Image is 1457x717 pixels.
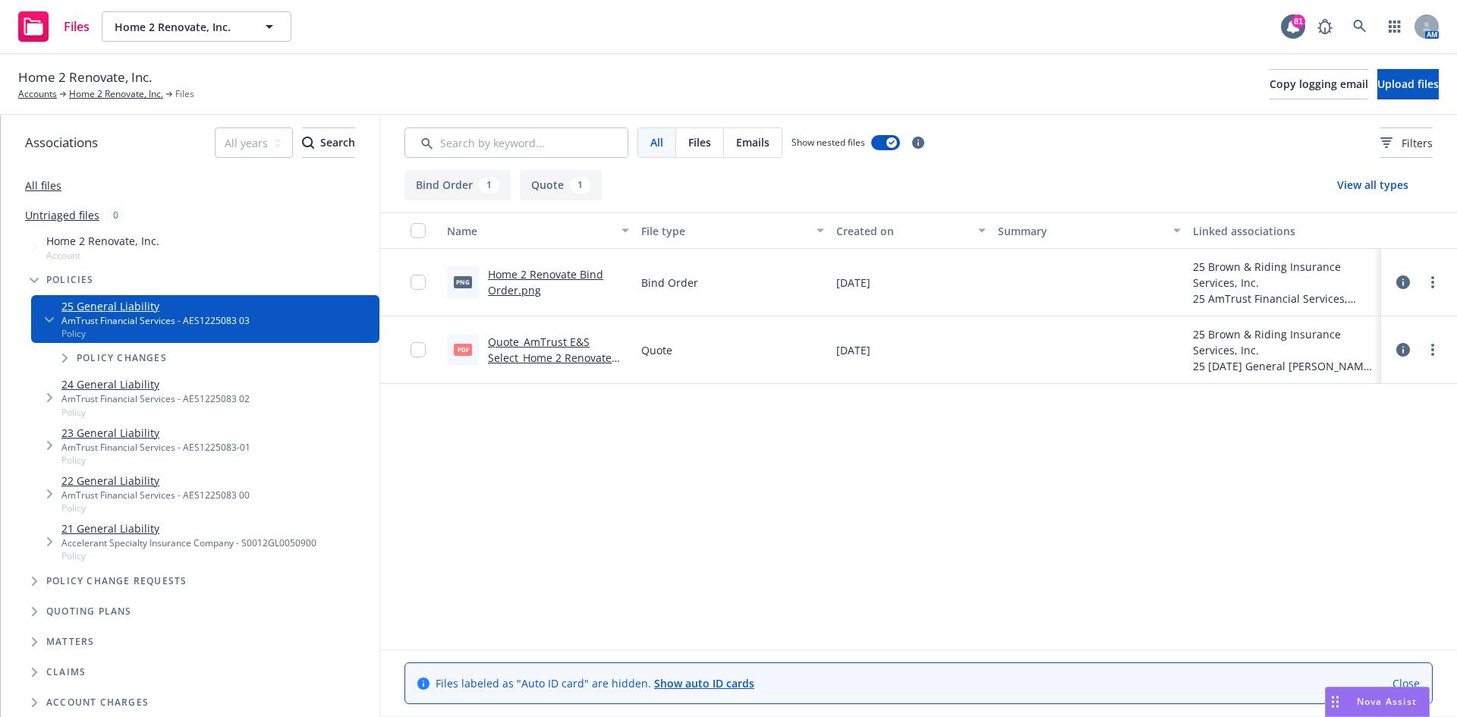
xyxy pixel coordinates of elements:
a: Report a Bug [1310,11,1340,42]
span: Home 2 Renovate, Inc. [46,233,159,249]
div: 0 [105,206,126,224]
div: 25 AmTrust Financial Services, Brown & Riding Insurance Services, Inc., Associated Industries Ins... [1193,291,1375,307]
span: png [454,276,472,288]
div: 25 [DATE] General [PERSON_NAME] [1193,358,1375,374]
span: Policy [61,406,250,419]
div: Linked associations [1193,223,1375,239]
span: Associations [25,133,98,153]
a: Home 2 Renovate Bind Order.png [488,267,603,297]
span: Emails [736,134,769,150]
a: Untriaged files [25,207,99,223]
span: Policy [61,549,316,562]
div: Drag to move [1326,687,1345,716]
input: Search by keyword... [404,127,628,158]
span: Files [175,87,194,101]
a: Close [1392,675,1420,691]
span: Policy [61,502,250,514]
span: Nova Assist [1357,695,1417,708]
button: Linked associations [1187,212,1381,249]
a: more [1424,341,1442,359]
span: Files [688,134,711,150]
span: [DATE] [836,342,870,358]
a: Files [12,5,96,48]
svg: Search [302,137,314,149]
div: AmTrust Financial Services - AES1225083 03 [61,314,250,327]
span: Policy change requests [46,577,187,586]
button: Copy logging email [1270,69,1368,99]
input: Select all [411,223,426,238]
button: Home 2 Renovate, Inc. [102,11,291,42]
a: Home 2 Renovate, Inc. [69,87,163,101]
div: 1 [570,177,590,193]
span: Bind Order [641,275,698,291]
a: 22 General Liability [61,473,250,489]
span: Policy [61,454,250,467]
button: Nova Assist [1325,687,1430,717]
a: more [1424,273,1442,291]
a: Quote_AmTrust E&S Select_Home 2 Renovate Inc..pdf [488,335,612,381]
div: File type [641,223,807,239]
div: Summary [998,223,1163,239]
a: 24 General Liability [61,376,250,392]
button: Summary [992,212,1186,249]
button: View all types [1313,170,1433,200]
input: Toggle Row Selected [411,275,426,290]
span: Files [64,20,90,33]
div: 25 Brown & Riding Insurance Services, Inc. [1193,259,1375,291]
a: Accounts [18,87,57,101]
button: SearchSearch [302,127,355,158]
span: Filters [1380,135,1433,151]
a: Switch app [1380,11,1410,42]
div: 81 [1292,14,1305,28]
span: Copy logging email [1270,77,1368,91]
div: AmTrust Financial Services - AES1225083 00 [61,489,250,502]
button: Created on [830,212,993,249]
div: Accelerant Specialty Insurance Company - S0012GL0050900 [61,536,316,549]
div: 1 [479,177,499,193]
span: Quoting plans [46,607,132,616]
span: Policy [61,327,250,340]
span: Home 2 Renovate, Inc. [18,68,152,87]
span: Filters [1402,135,1433,151]
span: Policy changes [77,354,167,363]
span: Files labeled as "Auto ID card" are hidden. [436,675,754,691]
span: Account [46,249,159,262]
span: All [650,134,663,150]
div: AmTrust Financial Services - AES1225083-01 [61,441,250,454]
span: Quote [641,342,672,358]
span: Account charges [46,698,149,707]
div: AmTrust Financial Services - AES1225083 02 [61,392,250,405]
span: Upload files [1377,77,1439,91]
span: pdf [454,344,472,355]
button: Quote [520,170,602,200]
span: Policies [46,275,94,285]
span: Home 2 Renovate, Inc. [115,19,246,35]
a: 25 General Liability [61,298,250,314]
a: Search [1345,11,1375,42]
a: All files [25,178,61,193]
a: 23 General Liability [61,425,250,441]
span: [DATE] [836,275,870,291]
div: 25 Brown & Riding Insurance Services, Inc. [1193,326,1375,358]
button: File type [635,212,829,249]
button: Upload files [1377,69,1439,99]
span: Matters [46,637,94,646]
a: 21 General Liability [61,520,316,536]
div: Created on [836,223,970,239]
div: Search [302,128,355,157]
a: Show auto ID cards [654,676,754,690]
button: Filters [1380,127,1433,158]
div: Name [447,223,612,239]
button: Name [441,212,635,249]
button: Bind Order [404,170,511,200]
span: Show nested files [791,136,865,149]
input: Toggle Row Selected [411,342,426,357]
span: Claims [46,668,86,677]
